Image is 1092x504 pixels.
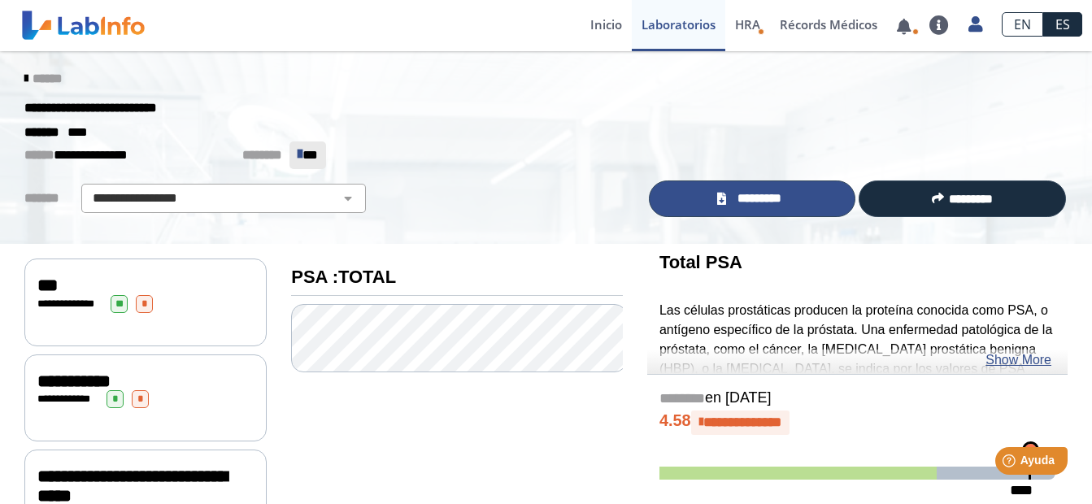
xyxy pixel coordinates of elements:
[659,252,742,272] b: Total PSA
[947,441,1074,486] iframe: Help widget launcher
[735,16,760,33] span: HRA
[1002,12,1043,37] a: EN
[659,389,1055,408] h5: en [DATE]
[985,350,1051,370] a: Show More
[291,267,396,287] b: PSA :TOTAL
[659,301,1055,456] p: Las células prostáticas producen la proteína conocida como PSA, o antígeno específico de la próst...
[1043,12,1082,37] a: ES
[659,411,1055,435] h4: 4.58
